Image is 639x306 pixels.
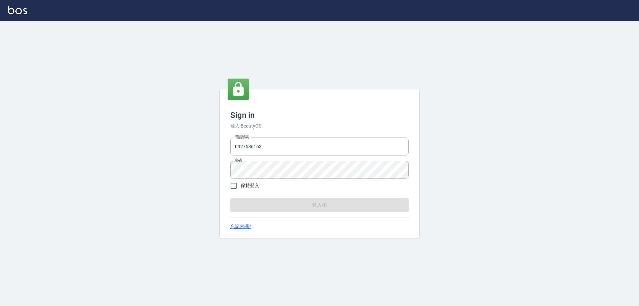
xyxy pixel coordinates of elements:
span: 保持登入 [241,182,259,189]
label: 電話號碼 [235,135,249,140]
label: 密碼 [235,158,242,163]
img: Logo [8,6,27,14]
h3: Sign in [230,111,409,120]
h6: 登入 BeautyOS [230,123,409,130]
a: 忘記密碼? [230,223,251,230]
